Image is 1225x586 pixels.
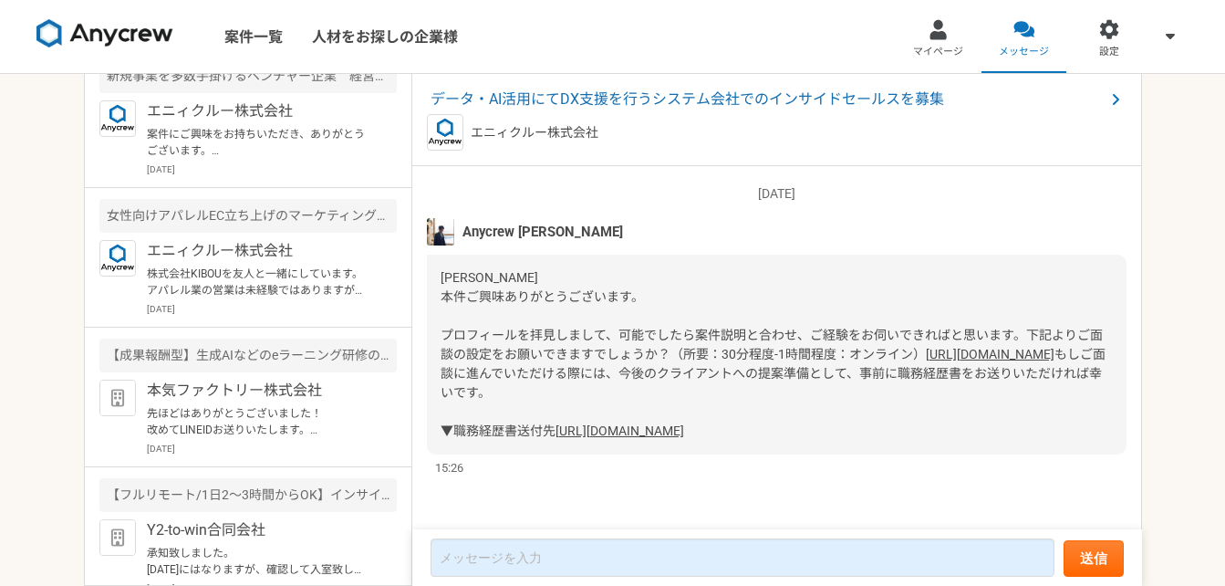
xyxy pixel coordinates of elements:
p: 本気ファクトリー株式会社 [147,380,372,402]
p: [DATE] [147,442,397,455]
p: 株式会社KIBOUを友人と一緒にしています。 アパレル業の営業は未経験ではありますが営業をしています。 まだまだ至らない点の私ですが、是非一度お話出来ればと思います。 [147,266,372,298]
span: もしご面談に進んでいただける際には、今後のクライアントへの提案準備として、事前に職務経歴書をお送りいただければ幸いです。 ▼職務経歴書送付先 [441,347,1106,438]
span: マイページ [913,45,963,59]
div: 新規事業を多数手掛けるベンチャー企業 経営企画室・PMO業務 [99,59,397,93]
p: エニィクルー株式会社 [147,240,372,262]
img: logo_text_blue_01.png [99,240,136,277]
p: エニィクルー株式会社 [147,100,372,122]
p: 案件にご興味をお持ちいただき、ありがとうございます。 本件、出社等の対応も必要になりますので、大阪にいらっしゃるようですと、ご対応が難しいかと思いますが、いかがでしょうか。 ぜひ、また別件でご相... [147,126,372,159]
p: 承知致しました。 [DATE]にはなりますが、確認して入室致します。 [147,545,372,578]
a: [URL][DOMAIN_NAME] [555,424,684,438]
img: logo_text_blue_01.png [427,114,463,151]
button: 送信 [1064,540,1124,577]
a: [URL][DOMAIN_NAME] [926,347,1054,361]
div: 【フルリモート/1日2～3時間からOK】インサイドセールス [99,478,397,512]
span: メッセージ [999,45,1049,59]
span: 設定 [1099,45,1119,59]
span: 15:26 [435,459,463,476]
p: Y2-to-win合同会社 [147,519,372,541]
img: tomoya_yamashita.jpeg [427,218,454,246]
img: 8DqYSo04kwAAAAASUVORK5CYII= [36,19,173,48]
span: [PERSON_NAME] 本件ご興味ありがとうございます。 プロフィールを拝見しまして、可能でしたら案件説明と合わせ、ご経験をお伺いできればと思います。下記よりご面談の設定をお願いできますでし... [441,270,1103,361]
img: default_org_logo-42cde973f59100197ec2c8e796e4974ac8490bb5b08a0eb061ff975e4574aa76.png [99,380,136,416]
p: エニィクルー株式会社 [471,123,598,142]
span: データ・AI活用にてDX支援を行うシステム会社でのインサイドセールスを募集 [431,89,1105,110]
img: logo_text_blue_01.png [99,100,136,137]
span: Anycrew [PERSON_NAME] [462,222,623,242]
p: [DATE] [147,302,397,316]
div: 【成果報酬型】生成AIなどのeラーニング研修の商談トスアップ（営業顧問） [99,339,397,372]
p: [DATE] [427,184,1126,204]
img: default_org_logo-42cde973f59100197ec2c8e796e4974ac8490bb5b08a0eb061ff975e4574aa76.png [99,519,136,556]
div: 女性向けアパレルEC立ち上げのマーケティングコンサル [99,199,397,233]
p: 先ほどはありがとうございました！ 改めてLINEIDお送りいたします。 112232512 よろしくお願いいたします。 [147,405,372,438]
p: [DATE] [147,162,397,176]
